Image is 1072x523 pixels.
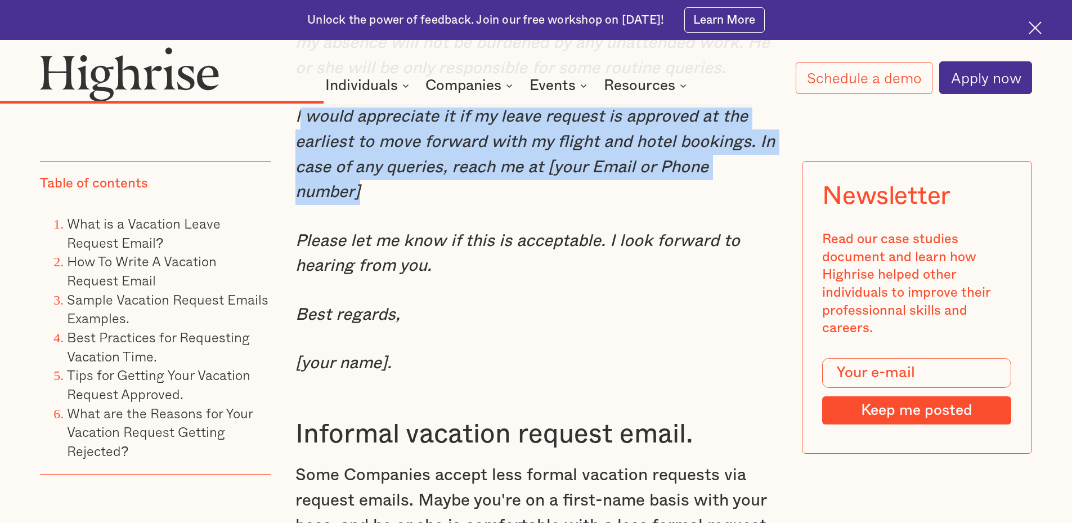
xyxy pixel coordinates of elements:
em: [your name]. [295,355,392,372]
a: What are the Reasons for Your Vacation Request Getting Rejected? [67,402,253,461]
em: I would appreciate it if my leave request is approved at the earliest to move forward with my fli... [295,108,775,200]
a: Schedule a demo [796,62,933,94]
img: Highrise logo [40,47,219,101]
div: Unlock the power of feedback. Join our free workshop on [DATE]! [307,12,664,28]
div: Table of contents [40,175,148,193]
a: Tips for Getting Your Vacation Request Approved. [67,364,250,404]
form: Modal Form [822,358,1011,424]
a: Sample Vacation Request Emails Examples. [67,289,268,329]
a: Apply now [939,61,1032,94]
div: Companies [425,79,501,92]
div: Events [530,79,590,92]
div: Companies [425,79,516,92]
input: Keep me posted [822,396,1011,424]
img: Cross icon [1029,21,1042,34]
a: Learn More [684,7,765,33]
div: Resources [604,79,675,92]
input: Your e-mail [822,358,1011,388]
div: Individuals [325,79,398,92]
a: What is a Vacation Leave Request Email? [67,213,221,253]
a: Best Practices for Requesting Vacation Time. [67,327,250,366]
h3: Informal vacation request email. [295,418,777,452]
div: Resources [604,79,690,92]
em: Please let me know if this is acceptable. I look forward to hearing from you. [295,233,740,275]
div: Read our case studies document and learn how Highrise helped other individuals to improve their p... [822,231,1011,338]
div: Individuals [325,79,412,92]
div: Events [530,79,576,92]
a: How To Write A Vacation Request Email [67,251,217,290]
div: Newsletter [822,181,950,211]
em: Best regards, [295,306,400,323]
